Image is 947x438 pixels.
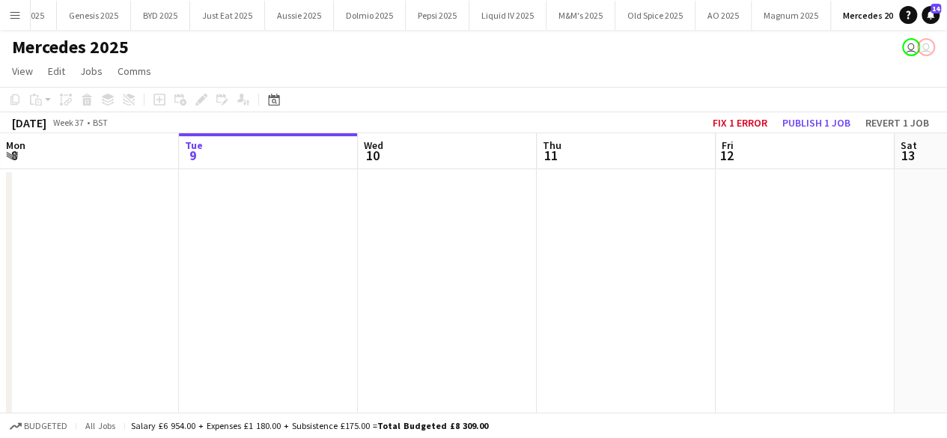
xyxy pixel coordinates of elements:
[12,64,33,78] span: View
[118,64,151,78] span: Comms
[93,117,108,128] div: BST
[190,1,265,30] button: Just Eat 2025
[334,1,406,30] button: Dolmio 2025
[931,4,941,13] span: 14
[185,139,203,152] span: Tue
[543,139,561,152] span: Thu
[6,139,25,152] span: Mon
[406,1,469,30] button: Pepsi 2025
[6,61,39,81] a: View
[82,420,118,431] span: All jobs
[80,64,103,78] span: Jobs
[183,147,203,164] span: 9
[131,1,190,30] button: BYD 2025
[57,1,131,30] button: Genesis 2025
[901,139,917,152] span: Sat
[469,1,546,30] button: Liquid IV 2025
[377,420,488,431] span: Total Budgeted £8 309.00
[48,64,65,78] span: Edit
[722,139,734,152] span: Fri
[615,1,695,30] button: Old Spice 2025
[12,115,46,130] div: [DATE]
[707,113,773,133] button: Fix 1 error
[695,1,752,30] button: AO 2025
[902,38,920,56] app-user-avatar: Rosie Benjamin
[12,36,129,58] h1: Mercedes 2025
[362,147,383,164] span: 10
[546,1,615,30] button: M&M's 2025
[917,38,935,56] app-user-avatar: Laura Smallwood
[7,418,70,434] button: Budgeted
[922,6,940,24] a: 14
[752,1,831,30] button: Magnum 2025
[364,139,383,152] span: Wed
[112,61,157,81] a: Comms
[24,421,67,431] span: Budgeted
[776,113,856,133] button: Publish 1 job
[4,147,25,164] span: 8
[265,1,334,30] button: Aussie 2025
[859,113,935,133] button: Revert 1 job
[131,420,488,431] div: Salary £6 954.00 + Expenses £1 180.00 + Subsistence £175.00 =
[831,1,915,30] button: Mercedes 2025
[719,147,734,164] span: 12
[49,117,87,128] span: Week 37
[541,147,561,164] span: 11
[42,61,71,81] a: Edit
[74,61,109,81] a: Jobs
[898,147,917,164] span: 13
